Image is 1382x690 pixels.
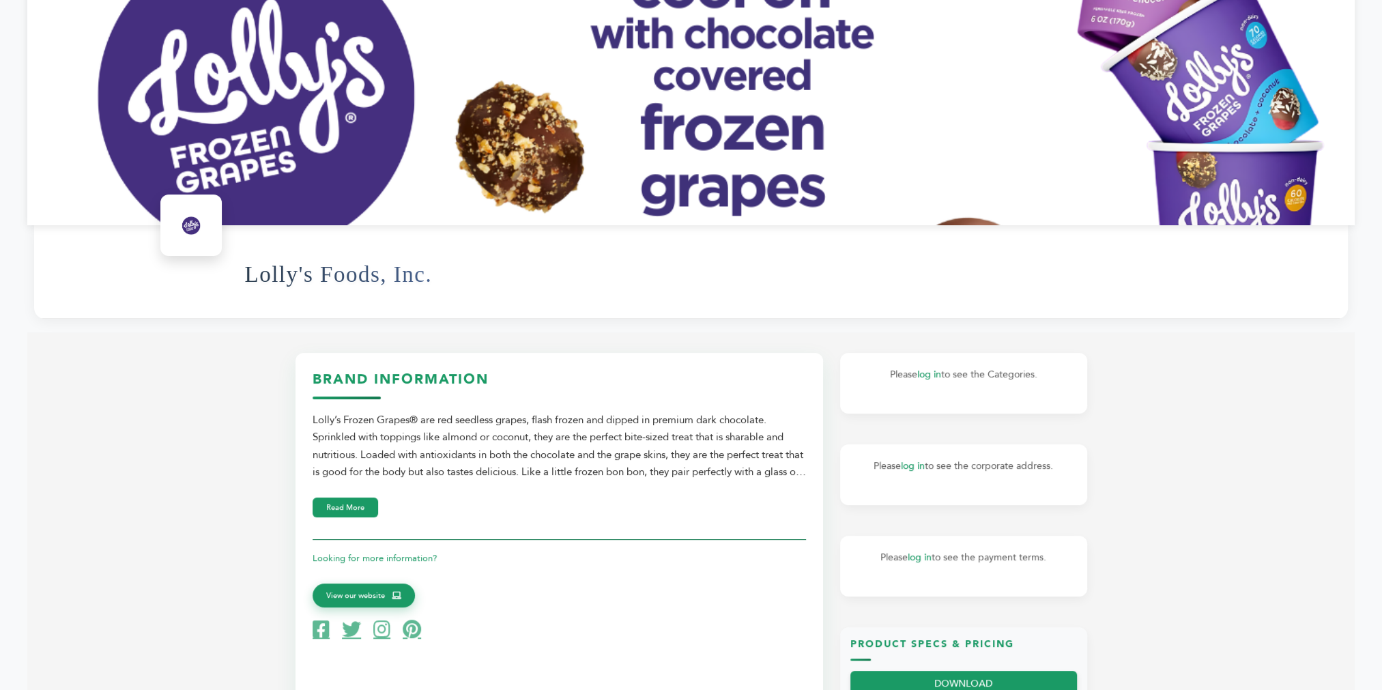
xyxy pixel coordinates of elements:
h1: Lolly's Foods, Inc. [245,241,433,308]
span: View our website [326,590,385,602]
img: Lolly's Foods, Inc. Logo [164,198,218,253]
div: Lolly’s Frozen Grapes® are red seedless grapes, flash frozen and dipped in premium dark chocolate... [313,412,806,481]
p: Looking for more information? [313,550,806,566]
p: Please to see the corporate address. [854,458,1074,474]
p: Please to see the payment terms. [854,549,1074,566]
button: Read More [313,498,378,517]
h3: Brand Information [313,370,806,399]
h3: Product Specs & Pricing [850,637,1077,661]
a: log in [908,551,932,564]
p: Please to see the Categories. [854,366,1074,383]
a: View our website [313,584,415,608]
a: log in [917,368,941,381]
a: log in [901,459,925,472]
